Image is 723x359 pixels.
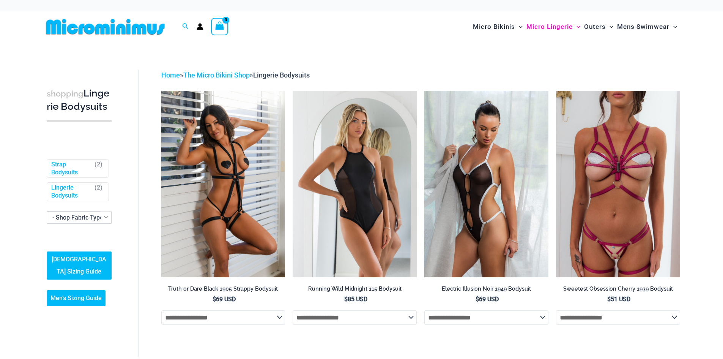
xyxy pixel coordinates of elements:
[213,296,236,303] bdi: 69 USD
[344,296,367,303] bdi: 85 USD
[476,296,499,303] bdi: 69 USD
[95,184,102,200] span: ( )
[556,91,680,277] img: Sweetest Obsession Cherry 1129 Bra 6119 Bottom 1939 Bodysuit 09
[525,15,582,38] a: Micro LingerieMenu ToggleMenu Toggle
[97,161,100,168] span: 2
[471,15,525,38] a: Micro BikinisMenu ToggleMenu Toggle
[293,285,417,293] h2: Running Wild Midnight 115 Bodysuit
[161,71,180,79] a: Home
[473,17,515,36] span: Micro Bikinis
[47,89,83,98] span: shopping
[211,18,228,35] a: View Shopping Cart, empty
[556,285,680,293] h2: Sweetest Obsession Cherry 1939 Bodysuit
[161,71,310,79] span: » »
[584,17,606,36] span: Outers
[182,22,189,32] a: Search icon link
[424,285,548,295] a: Electric Illusion Noir 1949 Bodysuit
[253,71,310,79] span: Lingerie Bodysuits
[95,161,102,177] span: ( )
[344,296,348,303] span: $
[47,87,112,113] h3: Lingerie Bodysuits
[607,296,611,303] span: $
[161,91,285,277] img: Truth or Dare Black 1905 Bodysuit 611 Micro 07
[424,91,548,277] a: Electric Illusion Noir 1949 Bodysuit 03Electric Illusion Noir 1949 Bodysuit 04Electric Illusion N...
[470,14,680,40] nav: Site Navigation
[476,296,479,303] span: $
[582,15,615,38] a: OutersMenu ToggleMenu Toggle
[607,296,630,303] bdi: 51 USD
[293,91,417,277] img: Running Wild Midnight 115 Bodysuit 02
[161,285,285,293] h2: Truth or Dare Black 1905 Strappy Bodysuit
[424,285,548,293] h2: Electric Illusion Noir 1949 Bodysuit
[197,23,203,30] a: Account icon link
[615,15,679,38] a: Mens SwimwearMenu ToggleMenu Toggle
[669,17,677,36] span: Menu Toggle
[293,285,417,295] a: Running Wild Midnight 115 Bodysuit
[47,211,112,224] span: - Shop Fabric Type
[556,285,680,295] a: Sweetest Obsession Cherry 1939 Bodysuit
[47,290,106,306] a: Men’s Sizing Guide
[43,18,168,35] img: MM SHOP LOGO FLAT
[97,184,100,191] span: 2
[293,91,417,277] a: Running Wild Midnight 115 Bodysuit 02Running Wild Midnight 115 Bodysuit 12Running Wild Midnight 1...
[47,251,112,280] a: [DEMOGRAPHIC_DATA] Sizing Guide
[424,91,548,277] img: Electric Illusion Noir 1949 Bodysuit 03
[51,184,91,200] a: Lingerie Bodysuits
[606,17,613,36] span: Menu Toggle
[161,285,285,295] a: Truth or Dare Black 1905 Strappy Bodysuit
[556,91,680,277] a: Sweetest Obsession Cherry 1129 Bra 6119 Bottom 1939 Bodysuit 09Sweetest Obsession Cherry 1129 Bra...
[161,91,285,277] a: Truth or Dare Black 1905 Bodysuit 611 Micro 07Truth or Dare Black 1905 Bodysuit 611 Micro 05Truth...
[617,17,669,36] span: Mens Swimwear
[52,214,103,221] span: - Shop Fabric Type
[213,296,216,303] span: $
[526,17,573,36] span: Micro Lingerie
[573,17,580,36] span: Menu Toggle
[183,71,250,79] a: The Micro Bikini Shop
[515,17,523,36] span: Menu Toggle
[47,212,111,223] span: - Shop Fabric Type
[51,161,91,177] a: Strap Bodysuits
